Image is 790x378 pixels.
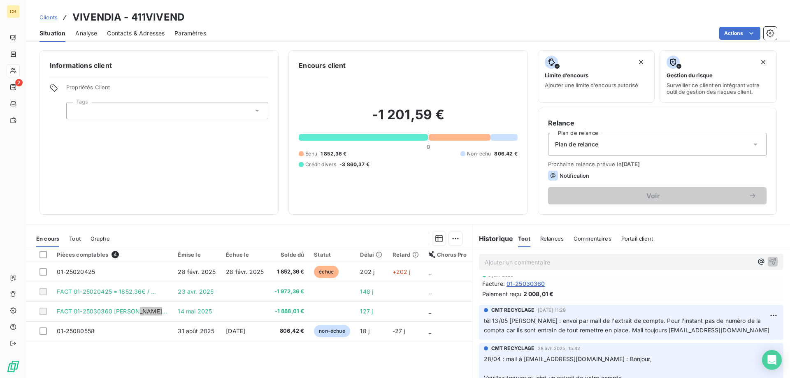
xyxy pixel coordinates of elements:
[15,79,23,86] span: 2
[660,50,777,103] button: Gestion du risqueSurveiller ce client en intégrant votre outil de gestion des risques client.
[488,273,514,278] span: 6 juin 2025
[484,355,652,362] span: 28/04 : mail à [EMAIL_ADDRESS][DOMAIN_NAME] : Bonjour,
[538,50,655,103] button: Limite d’encoursAjouter une limite d’encours autorisé
[226,327,245,334] span: [DATE]
[39,13,58,21] a: Clients
[178,288,214,295] span: 23 avr. 2025
[667,72,713,79] span: Gestion du risque
[314,266,339,278] span: échue
[494,150,517,158] span: 806,42 €
[178,251,216,258] div: Émise le
[174,29,206,37] span: Paramètres
[91,235,110,242] span: Graphe
[299,107,517,131] h2: -1 201,59 €
[558,192,748,199] span: Voir
[226,268,264,275] span: 28 févr. 2025
[472,234,513,243] h6: Historique
[555,140,598,148] span: Plan de relance
[274,327,304,335] span: 806,42 €
[7,5,20,18] div: CR
[548,118,767,128] h6: Relance
[507,279,545,288] span: 01-25030360
[429,308,431,315] span: _
[339,161,369,168] span: -3 860,37 €
[621,235,653,242] span: Portail client
[7,360,20,373] img: Logo LeanPay
[429,327,431,334] span: _
[429,251,467,258] div: Chorus Pro
[491,306,534,314] span: CMT RECYCLAGE
[482,290,522,298] span: Paiement reçu
[321,150,347,158] span: 1 852,36 €
[540,235,564,242] span: Relances
[274,268,304,276] span: 1 852,36 €
[482,279,505,288] span: Facture :
[560,172,590,179] span: Notification
[305,150,317,158] span: Échu
[107,29,165,37] span: Contacts & Adresses
[427,144,430,150] span: 0
[274,288,304,296] span: -1 972,36 €
[393,251,419,258] div: Retard
[57,308,167,315] span: FACT 01-25030360 [PERSON_NAME]...
[545,82,638,88] span: Ajouter une limite d’encours autorisé
[360,308,373,315] span: 127 j
[393,327,405,334] span: -27 j
[112,251,119,258] span: 4
[50,60,268,70] h6: Informations client
[491,345,534,352] span: CMT RECYCLAGE
[523,290,554,298] span: 2 008,01 €
[314,251,350,258] div: Statut
[73,107,80,114] input: Ajouter une valeur
[57,288,156,295] span: FACT 01-25020425 = 1852,36€ / ...
[57,251,168,258] div: Pièces comptables
[467,150,491,158] span: Non-échu
[178,327,214,334] span: 31 août 2025
[574,235,611,242] span: Commentaires
[75,29,97,37] span: Analyse
[299,60,346,70] h6: Encours client
[57,268,95,275] span: 01-25020425
[622,161,640,167] span: [DATE]
[360,251,382,258] div: Délai
[429,268,431,275] span: _
[548,187,767,204] button: Voir
[274,307,304,315] span: -1 888,01 €
[538,308,566,313] span: [DATE] 11:29
[545,72,588,79] span: Limite d’encours
[719,27,760,40] button: Actions
[393,268,411,275] span: +202 j
[66,84,268,95] span: Propriétés Client
[548,161,767,167] span: Prochaine relance prévue le
[667,82,770,95] span: Surveiller ce client en intégrant votre outil de gestion des risques client.
[314,325,350,337] span: non-échue
[429,288,431,295] span: _
[360,327,369,334] span: 18 j
[36,235,59,242] span: En cours
[69,235,81,242] span: Tout
[518,235,530,242] span: Tout
[178,308,212,315] span: 14 mai 2025
[39,14,58,21] span: Clients
[39,29,65,37] span: Situation
[762,350,782,370] div: Open Intercom Messenger
[178,268,216,275] span: 28 févr. 2025
[274,251,304,258] div: Solde dû
[305,161,336,168] span: Crédit divers
[360,268,374,275] span: 202 j
[484,317,770,334] span: tél 13/05 [PERSON_NAME] : envoi par mail de l'extrait de compte. Pour l'instant pas de numéro de ...
[360,288,373,295] span: 148 j
[538,346,581,351] span: 28 avr. 2025, 15:42
[72,10,184,25] h3: VIVENDIA - 411VIVEND
[57,327,95,334] span: 01-25080558
[226,251,264,258] div: Échue le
